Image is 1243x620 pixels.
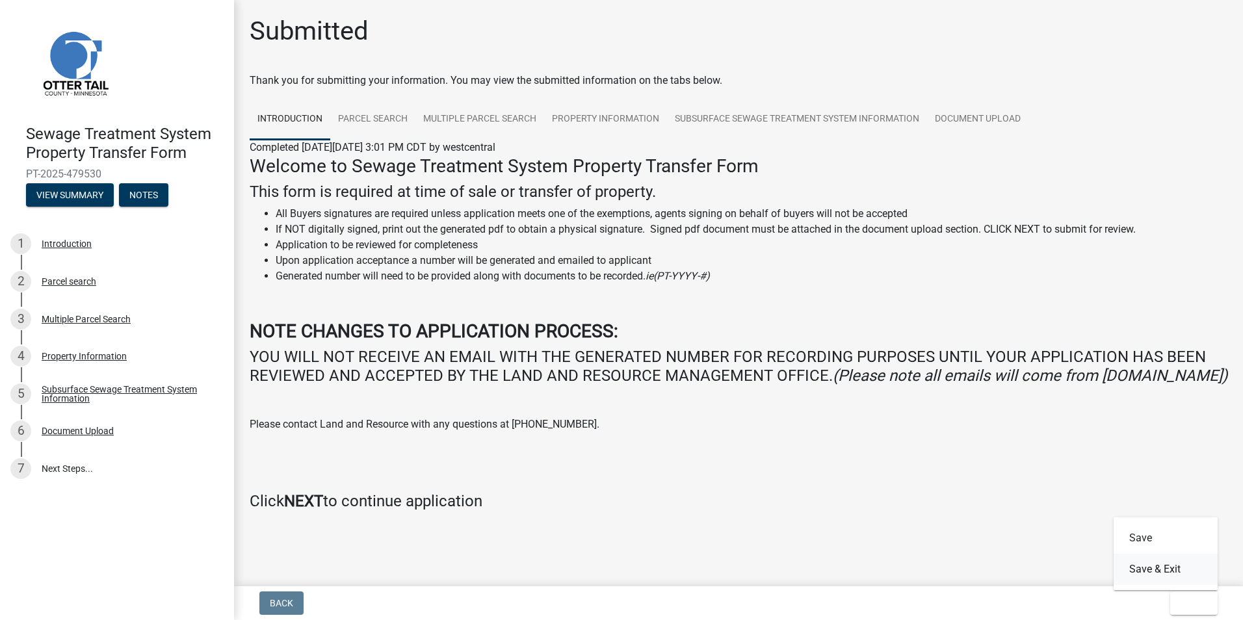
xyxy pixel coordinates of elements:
[250,348,1227,385] h4: YOU WILL NOT RECEIVE AN EMAIL WITH THE GENERATED NUMBER FOR RECORDING PURPOSES UNTIL YOUR APPLICA...
[250,183,1227,201] h4: This form is required at time of sale or transfer of property.
[10,233,31,254] div: 1
[42,277,96,286] div: Parcel search
[544,99,667,140] a: Property Information
[833,367,1227,385] i: (Please note all emails will come from [DOMAIN_NAME])
[1181,598,1199,608] span: Exit
[415,99,544,140] a: Multiple Parcel Search
[26,183,114,207] button: View Summary
[42,426,114,435] div: Document Upload
[42,239,92,248] div: Introduction
[276,222,1227,237] li: If NOT digitally signed, print out the generated pdf to obtain a physical signature. Signed pdf d...
[42,315,131,324] div: Multiple Parcel Search
[259,591,304,615] button: Back
[119,183,168,207] button: Notes
[1114,554,1218,585] button: Save & Exit
[927,99,1028,140] a: Document Upload
[250,73,1227,88] div: Thank you for submitting your information. You may view the submitted information on the tabs below.
[250,320,618,342] strong: NOTE CHANGES TO APPLICATION PROCESS:
[250,155,1227,177] h3: Welcome to Sewage Treatment System Property Transfer Form
[119,190,168,201] wm-modal-confirm: Notes
[1114,517,1218,590] div: Exit
[250,492,1227,511] h4: Click to continue application
[10,458,31,479] div: 7
[26,168,208,180] span: PT-2025-479530
[270,598,293,608] span: Back
[284,492,323,510] strong: NEXT
[276,253,1227,268] li: Upon application acceptance a number will be generated and emailed to applicant
[250,16,369,47] h1: Submitted
[26,14,124,111] img: Otter Tail County, Minnesota
[646,270,710,282] i: ie(PT-YYYY-#)
[667,99,927,140] a: Subsurface Sewage Treatment System Information
[26,190,114,201] wm-modal-confirm: Summary
[276,206,1227,222] li: All Buyers signatures are required unless application meets one of the exemptions, agents signing...
[10,271,31,292] div: 2
[42,352,127,361] div: Property Information
[10,346,31,367] div: 4
[250,141,495,153] span: Completed [DATE][DATE] 3:01 PM CDT by westcentral
[250,99,330,140] a: Introduction
[10,309,31,329] div: 3
[10,383,31,404] div: 5
[250,417,1227,432] p: Please contact Land and Resource with any questions at [PHONE_NUMBER].
[26,125,224,162] h4: Sewage Treatment System Property Transfer Form
[1170,591,1218,615] button: Exit
[42,385,213,403] div: Subsurface Sewage Treatment System Information
[10,420,31,441] div: 6
[1114,523,1218,554] button: Save
[276,237,1227,253] li: Application to be reviewed for completeness
[276,268,1227,284] li: Generated number will need to be provided along with documents to be recorded.
[330,99,415,140] a: Parcel search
